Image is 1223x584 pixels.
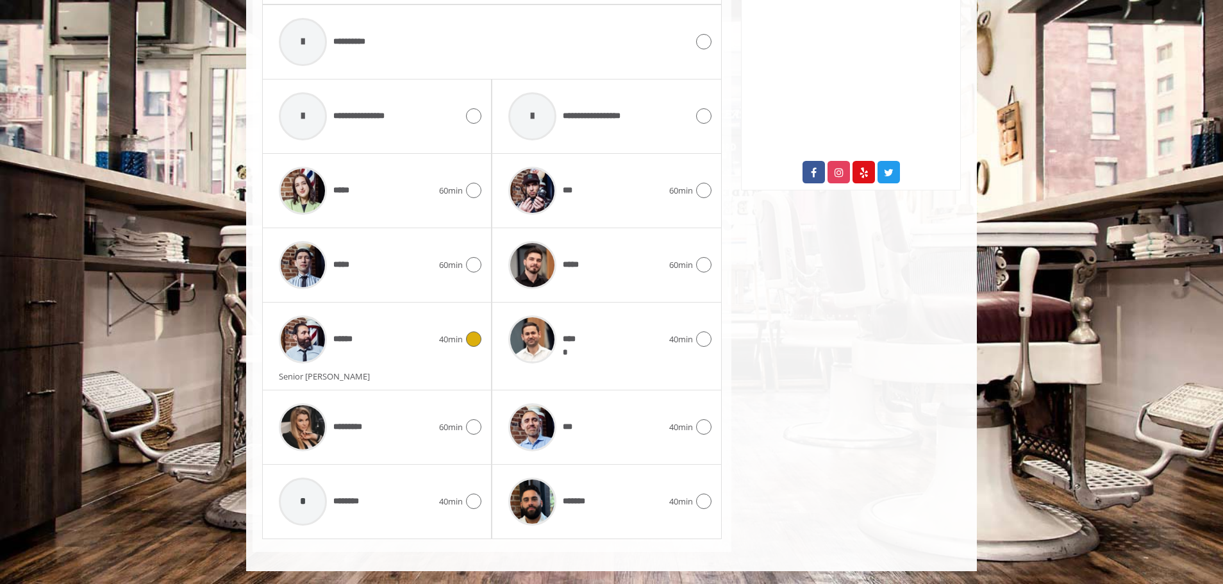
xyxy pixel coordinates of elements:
[439,184,463,197] span: 60min
[439,258,463,272] span: 60min
[439,495,463,508] span: 40min
[669,184,693,197] span: 60min
[669,333,693,346] span: 40min
[669,421,693,434] span: 40min
[669,258,693,272] span: 60min
[279,371,376,382] span: Senior [PERSON_NAME]
[439,421,463,434] span: 60min
[669,495,693,508] span: 40min
[439,333,463,346] span: 40min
